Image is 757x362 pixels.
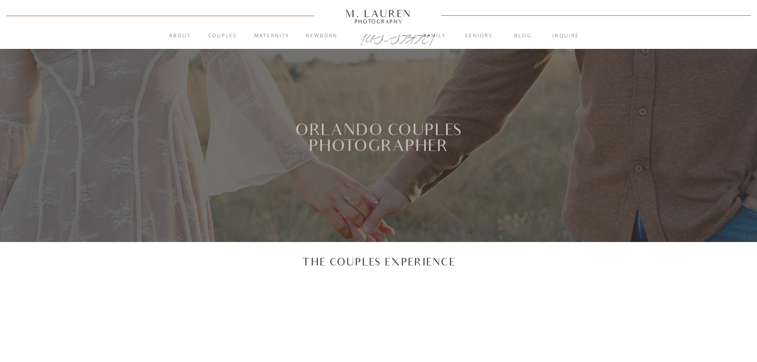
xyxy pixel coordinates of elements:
a: About [165,32,196,40]
a: blog [501,32,544,40]
a: Maternity [250,32,293,40]
h1: Orlando Couples Photographer [282,122,475,174]
a: Couples [201,32,244,40]
a: Photography [342,19,415,23]
p: The Couples Experience [302,255,456,268]
a: M. Lauren [322,9,436,18]
a: [US_STATE] [361,33,397,42]
a: Seniors [457,32,500,40]
a: Family [413,32,456,40]
a: inquire [544,32,587,40]
a: Newborn [300,32,343,40]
